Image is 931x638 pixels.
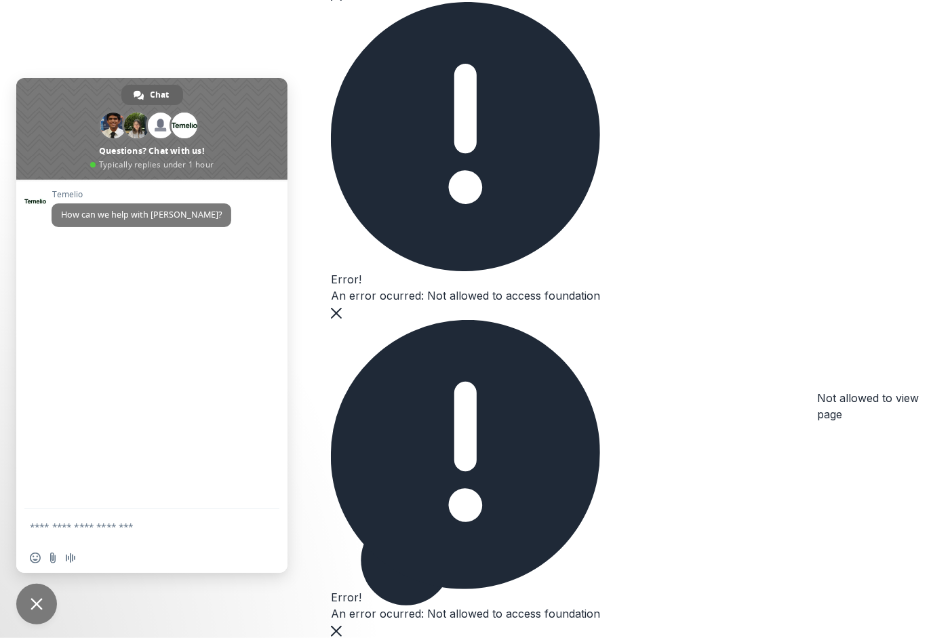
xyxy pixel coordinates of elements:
a: Close chat [16,584,57,624]
span: Insert an emoji [30,553,41,563]
span: Temelio [52,190,231,199]
textarea: Compose your message... [30,509,247,543]
span: Chat [151,85,170,105]
h2: Not allowed to view page [818,390,931,422]
span: Audio message [65,553,76,563]
a: Chat [121,85,183,105]
span: Send a file [47,553,58,563]
span: How can we help with [PERSON_NAME]? [61,209,222,220]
